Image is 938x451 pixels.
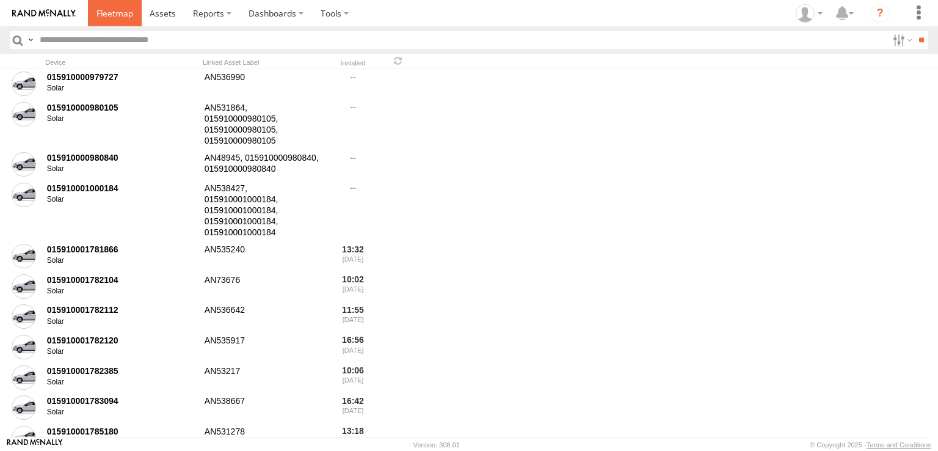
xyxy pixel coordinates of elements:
[330,364,376,392] div: 10:06 [DATE]
[413,441,460,449] div: Version: 308.01
[791,4,827,23] div: EMMANUEL SOTELO
[47,274,196,285] div: 015910001782104
[203,364,325,392] div: AN53217
[12,9,76,18] img: rand-logo.svg
[203,70,325,98] div: AN536990
[47,195,196,205] div: Solar
[7,439,63,451] a: Visit our Website
[47,378,196,387] div: Solar
[47,408,196,417] div: Solar
[203,273,325,301] div: AN73676
[47,164,196,174] div: Solar
[47,84,196,94] div: Solar
[810,441,931,449] div: © Copyright 2025 -
[47,304,196,315] div: 015910001782112
[203,150,325,178] div: AN48945, 015910000980840, 015910000980840
[47,256,196,266] div: Solar
[330,394,376,422] div: 16:42 [DATE]
[203,333,325,361] div: AN535917
[867,441,931,449] a: Terms and Conditions
[330,273,376,301] div: 10:02 [DATE]
[47,183,196,194] div: 015910001000184
[203,394,325,422] div: AN538667
[47,335,196,346] div: 015910001782120
[888,31,914,49] label: Search Filter Options
[47,114,196,124] div: Solar
[870,4,890,23] i: ?
[47,152,196,163] div: 015910000980840
[330,333,376,361] div: 16:56 [DATE]
[330,303,376,331] div: 11:55 [DATE]
[203,58,325,67] div: Linked Asset Label
[47,317,196,327] div: Solar
[47,244,196,255] div: 015910001781866
[47,365,196,376] div: 015910001782385
[391,55,405,67] span: Refresh
[203,181,325,240] div: AN538427, 015910001000184, 015910001000184, 015910001000184, 015910001000184
[47,287,196,296] div: Solar
[203,242,325,270] div: AN535240
[26,31,35,49] label: Search Query
[45,58,198,67] div: Device
[203,100,325,148] div: AN531864, 015910000980105, 015910000980105, 015910000980105
[47,71,196,82] div: 015910000979727
[330,61,376,67] div: Installed
[47,426,196,437] div: 015910001785180
[330,242,376,270] div: 13:32 [DATE]
[47,347,196,357] div: Solar
[47,102,196,113] div: 015910000980105
[203,303,325,331] div: AN536642
[47,395,196,406] div: 015910001783094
